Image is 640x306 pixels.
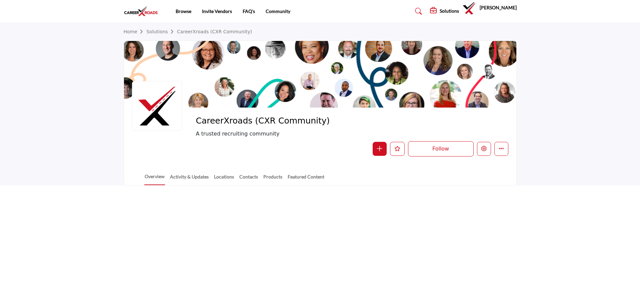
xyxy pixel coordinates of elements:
[430,7,459,15] div: Solutions
[462,0,477,15] button: Show hide supplier dropdown
[202,8,232,14] a: Invite Vendors
[266,8,290,14] a: Community
[408,141,474,156] button: Follow
[477,142,491,156] button: Edit company
[124,6,162,17] img: site Logo
[239,173,258,185] a: Contacts
[263,173,283,185] a: Products
[243,8,255,14] a: FAQ's
[144,173,165,185] a: Overview
[409,6,426,17] a: Search
[170,173,209,185] a: Activity & Updates
[390,142,405,156] button: Like
[124,29,147,34] a: Home
[146,29,177,34] a: Solutions
[196,130,409,138] span: A trusted recruiting community
[440,8,459,14] h5: Solutions
[176,8,191,14] a: Browse
[494,142,508,156] button: More details
[480,4,517,11] h5: [PERSON_NAME]
[214,173,234,185] a: Locations
[287,173,325,185] a: Featured Content
[177,29,252,34] a: CareerXroads (CXR Community)
[196,116,346,127] span: CareerXroads (CXR Community)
